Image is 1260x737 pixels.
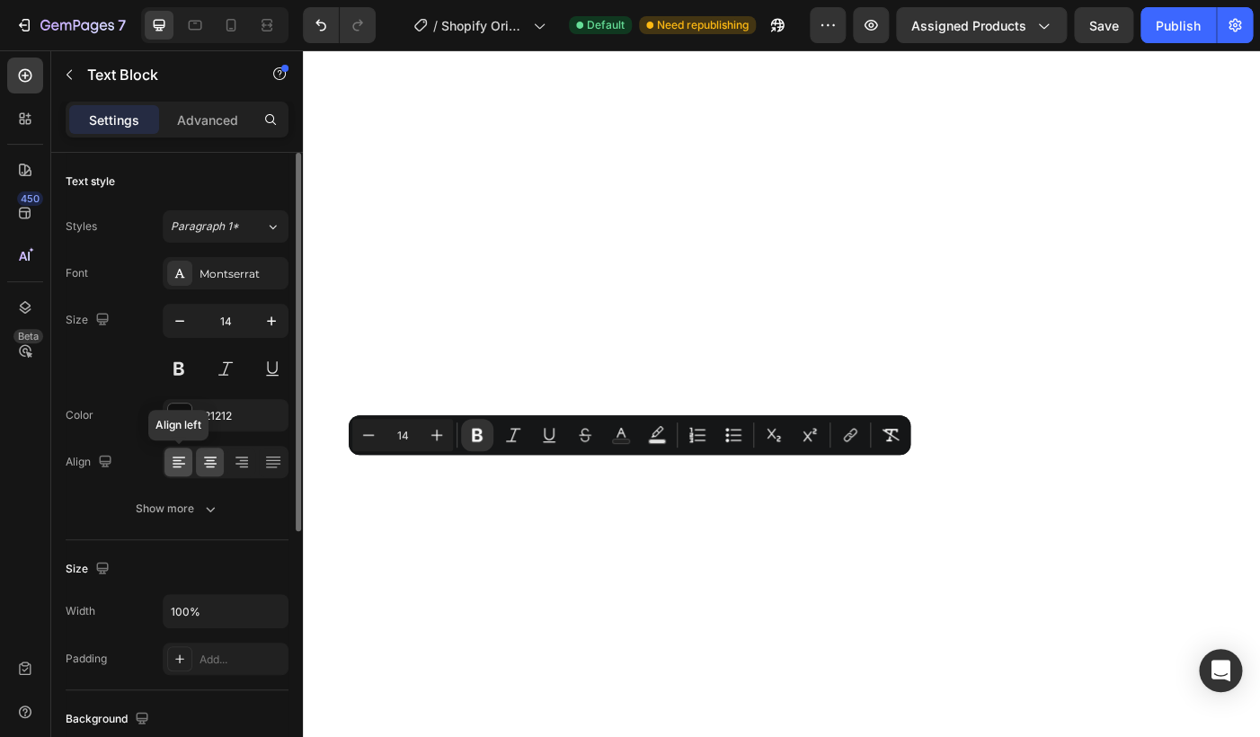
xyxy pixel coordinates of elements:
span: Need republishing [657,17,749,33]
div: Montserrat [200,266,284,282]
span: Assigned Products [911,16,1026,35]
div: Editor contextual toolbar [349,415,910,455]
div: Font [66,265,88,281]
div: Open Intercom Messenger [1199,649,1242,692]
div: Styles [66,218,97,235]
span: / [433,16,438,35]
span: Paragraph 1* [171,218,239,235]
div: Color [66,407,93,423]
button: Show more [66,493,288,525]
div: 450 [17,191,43,206]
div: Undo/Redo [303,7,376,43]
button: Save [1074,7,1133,43]
div: Beta [13,329,43,343]
span: Save [1089,18,1119,33]
button: Publish [1140,7,1216,43]
button: Paragraph 1* [163,210,288,243]
div: Size [66,308,113,333]
div: Size [66,557,113,582]
div: Text style [66,173,115,190]
p: 7 [118,14,126,36]
p: Settings [89,111,139,129]
button: 7 [7,7,134,43]
button: Assigned Products [896,7,1067,43]
iframe: Design area [303,50,1260,737]
div: Add... [200,652,284,668]
div: Publish [1156,16,1201,35]
div: Show more [136,500,219,518]
p: Advanced [177,111,238,129]
div: Background [66,707,153,732]
p: Text Block [87,64,240,85]
div: Padding [66,651,107,667]
span: Shopify Original Product Template [441,16,526,35]
input: Auto [164,595,288,627]
span: Default [587,17,625,33]
div: 121212 [200,408,284,424]
div: Width [66,603,95,619]
div: Align [66,450,116,475]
